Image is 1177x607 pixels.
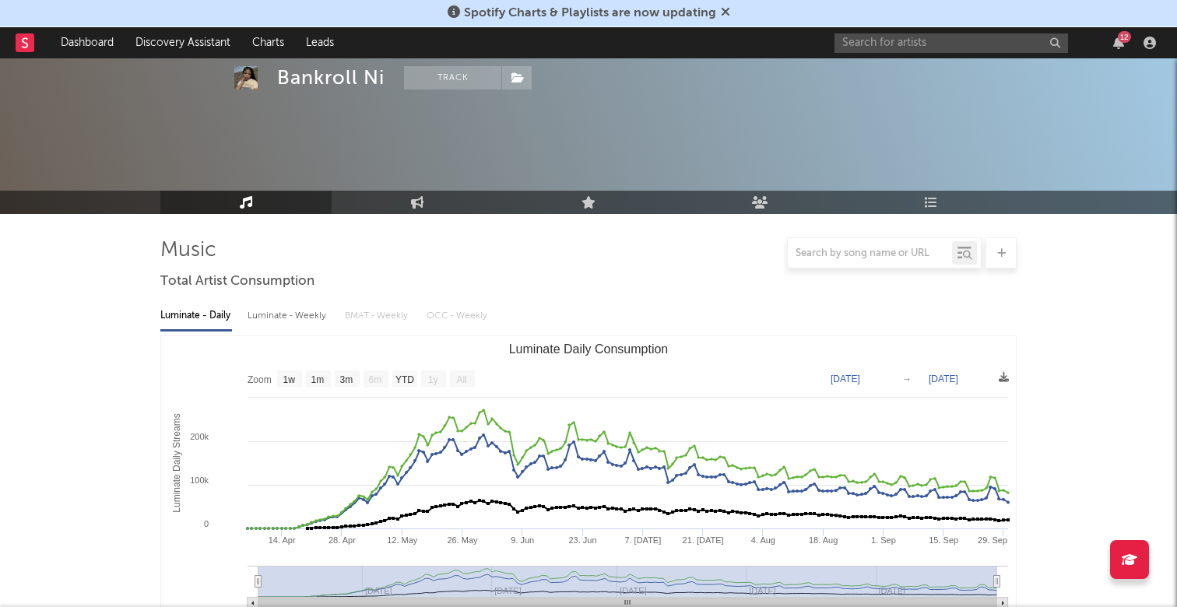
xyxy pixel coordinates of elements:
[624,535,661,545] text: 7. [DATE]
[269,535,296,545] text: 14. Apr
[160,272,314,291] span: Total Artist Consumption
[241,27,295,58] a: Charts
[1118,31,1131,43] div: 12
[683,535,724,545] text: 21. [DATE]
[871,535,896,545] text: 1. Sep
[404,66,501,89] button: Track
[190,432,209,441] text: 200k
[788,247,952,260] input: Search by song name or URL
[834,33,1068,53] input: Search for artists
[50,27,125,58] a: Dashboard
[283,374,296,385] text: 1w
[340,374,353,385] text: 3m
[751,535,775,545] text: 4. Aug
[248,303,329,329] div: Luminate - Weekly
[1113,37,1124,49] button: 12
[929,535,958,545] text: 15. Sep
[248,374,272,385] text: Zoom
[902,374,912,384] text: →
[387,535,418,545] text: 12. May
[277,66,385,89] div: Bankroll Ni
[428,374,438,385] text: 1y
[295,27,345,58] a: Leads
[511,535,534,545] text: 9. Jun
[721,7,730,19] span: Dismiss
[204,519,209,528] text: 0
[160,303,232,329] div: Luminate - Daily
[464,7,716,19] span: Spotify Charts & Playlists are now updating
[568,535,596,545] text: 23. Jun
[190,475,209,485] text: 100k
[831,374,860,384] text: [DATE]
[395,374,414,385] text: YTD
[809,535,838,545] text: 18. Aug
[311,374,325,385] text: 1m
[329,535,356,545] text: 28. Apr
[509,342,669,356] text: Luminate Daily Consumption
[929,374,958,384] text: [DATE]
[171,413,182,512] text: Luminate Daily Streams
[447,535,478,545] text: 26. May
[456,374,466,385] text: All
[978,535,1007,545] text: 29. Sep
[369,374,382,385] text: 6m
[125,27,241,58] a: Discovery Assistant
